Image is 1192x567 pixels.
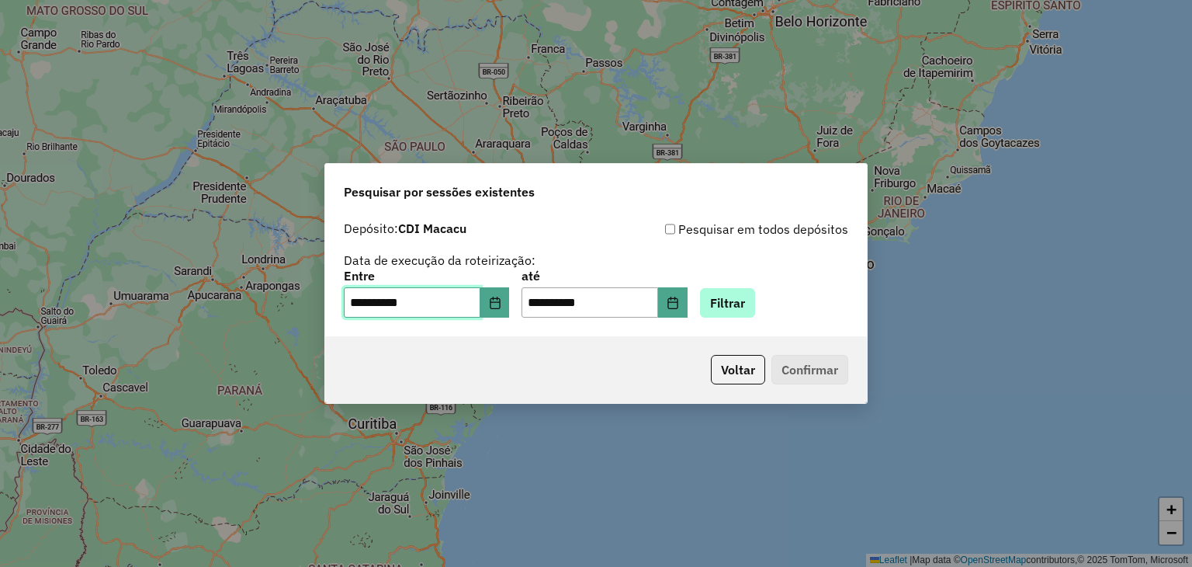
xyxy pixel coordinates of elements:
[711,355,765,384] button: Voltar
[344,266,509,285] label: Entre
[521,266,687,285] label: até
[344,183,535,201] span: Pesquisar por sessões existentes
[658,287,688,318] button: Choose Date
[344,219,466,238] label: Depósito:
[398,221,466,236] strong: CDI Macacu
[344,251,535,270] label: Data de execução da roteirização:
[596,220,848,238] div: Pesquisar em todos depósitos
[700,288,755,318] button: Filtrar
[480,287,510,318] button: Choose Date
